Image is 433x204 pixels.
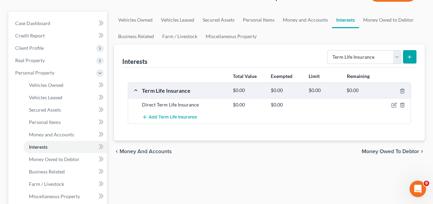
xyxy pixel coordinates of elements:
[347,73,370,79] strong: Remaining
[362,149,419,154] span: Money Owed to Debtor
[114,28,158,45] a: Business Related
[158,28,202,45] a: Farm / Livestock
[20,4,31,15] img: Profile image for Katie
[10,17,107,30] a: Case Dashboard
[229,101,267,108] div: $0.00
[410,181,426,197] iframe: Intercom live chat
[229,87,267,94] div: $0.00
[33,9,64,15] p: Active 1h ago
[29,169,65,174] span: Business Related
[15,33,45,38] span: Credit Report
[114,149,172,154] button: chevron_left Money and Accounts
[44,151,49,157] button: Start recording
[6,54,132,141] div: Katie says…
[11,127,69,132] div: [PERSON_NAME] • 21m ago
[114,149,120,154] i: chevron_left
[121,3,133,15] div: Close
[23,79,107,91] a: Vehicles Owned
[419,149,425,154] i: chevron_right
[424,181,429,186] span: 8
[305,87,343,94] div: $0.00
[267,101,305,108] div: $0.00
[267,87,305,94] div: $0.00
[149,115,197,120] span: Add Term Life Insurance
[239,12,279,28] a: Personal Items
[202,28,261,45] a: Miscellaneous Property
[138,101,229,108] div: Direct Term Life Insurance
[29,107,61,113] span: Secured Assets
[233,73,257,79] strong: Total Value
[23,178,107,190] a: Farm / Livestock
[23,190,107,203] a: Miscellaneous Property
[114,12,157,28] a: Vehicles Owned
[29,156,80,162] span: Money Owed to Debtor
[29,144,48,150] span: Interests
[33,151,38,157] button: Upload attachment
[271,73,292,79] strong: Exempted
[22,151,27,157] button: Gif picker
[29,94,62,100] span: Vehicles Leased
[120,149,172,154] span: Money and Accounts
[6,54,113,126] div: 🚨ATTN: [GEOGRAPHIC_DATA] of [US_STATE]The court has added a new Credit Counseling Field that we n...
[29,181,64,187] span: Farm / Livestock
[11,151,16,157] button: Emoji picker
[29,132,74,137] span: Money and Accounts
[4,3,18,16] button: go back
[15,57,45,63] span: Real Property
[362,149,425,154] button: Money Owed to Debtor chevron_right
[359,12,418,28] a: Money Owed to Debtor
[23,153,107,166] a: Money Owed to Debtor
[108,3,121,16] button: Home
[11,58,98,71] b: 🚨ATTN: [GEOGRAPHIC_DATA] of [US_STATE]
[122,57,147,66] div: Interests
[23,91,107,104] a: Vehicles Leased
[23,104,107,116] a: Secured Assets
[29,82,63,88] span: Vehicles Owned
[198,12,239,28] a: Secured Assets
[23,166,107,178] a: Business Related
[23,128,107,141] a: Money and Accounts
[332,12,359,28] a: Interests
[15,20,50,26] span: Case Dashboard
[309,73,320,79] strong: Limit
[29,193,80,199] span: Miscellaneous Property
[23,141,107,153] a: Interests
[142,111,197,124] button: Add Term Life Insurance
[29,119,61,125] span: Personal Items
[15,45,44,51] span: Client Profile
[15,70,54,76] span: Personal Property
[11,75,107,122] div: The court has added a new Credit Counseling Field that we need to update upon filing. Please remo...
[6,137,132,149] textarea: Message…
[118,149,129,160] button: Send a message…
[343,87,381,94] div: $0.00
[279,12,332,28] a: Money and Accounts
[33,3,78,9] h1: [PERSON_NAME]
[23,116,107,128] a: Personal Items
[138,87,229,94] div: Term Life Insurance
[157,12,198,28] a: Vehicles Leased
[10,30,107,42] a: Credit Report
